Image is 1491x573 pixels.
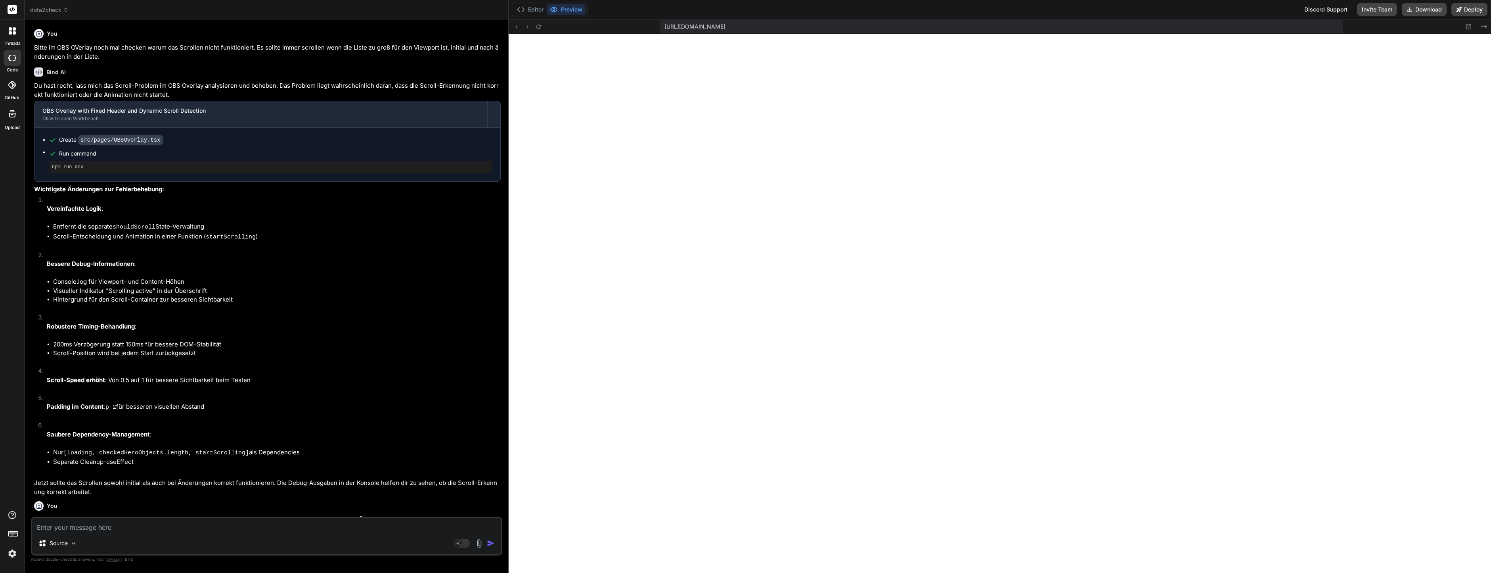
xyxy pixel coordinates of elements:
[475,539,484,548] img: attachment
[53,295,501,304] li: Hintergrund für den Scroll-Container zur besseren Sichtbarkeit
[4,40,21,47] label: threads
[47,204,501,213] p: :
[664,23,725,31] span: [URL][DOMAIN_NAME]
[105,404,116,411] code: p-2
[31,556,502,563] p: Always double-check its answers. Your in Bind
[53,286,501,296] li: Visueller Indikator "Scrolling active" in der Überschrift
[47,403,104,410] strong: Padding im Content
[106,557,121,561] span: privacy
[206,234,256,240] code: startScrolling
[34,81,501,99] p: Du hast recht, lass mich das Scroll-Problem im OBS Overlay analysieren und beheben. Das Problem l...
[6,547,19,560] img: settings
[47,260,134,267] strong: Bessere Debug-Informationen
[34,185,164,193] strong: Wichtigste Änderungen zur Fehlerbehebung:
[514,4,547,15] button: Editor
[1300,3,1352,16] div: Discord Support
[53,340,501,349] li: 200ms Verzögerung statt 150ms für bessere DOM-Stabilität
[47,30,57,38] h6: You
[50,539,68,547] p: Source
[63,450,249,456] code: [loading, checkedHeroObjects.length, startScrolling]
[47,402,501,412] p: : für besseren visuellen Abstand
[47,376,105,384] strong: Scroll-Speed erhöht
[1357,3,1397,16] button: Invite Team
[59,150,492,158] span: Run command
[53,349,501,358] li: Scroll-Position wird bei jedem Start zurückgesetzt
[509,34,1491,573] iframe: Preview
[52,164,489,170] pre: npm run dev
[1402,3,1447,16] button: Download
[70,540,77,547] img: Pick Models
[487,539,495,547] img: icon
[34,479,501,496] p: Jetzt sollte das Scrollen sowohl initial als auch bei Änderungen korrekt funktionieren. Die Debug...
[53,458,501,467] li: Separate Cleanup-useEffect
[47,322,501,331] p: :
[34,515,501,533] p: w-full will-change-transform braucht eine fixe höhe sonst klappt das scrollen nicht, das sollte 1...
[53,448,501,458] li: Nur als Dependencies
[30,6,69,14] span: dota2check
[7,67,18,73] label: code
[47,502,57,510] h6: You
[42,115,479,122] div: Click to open Workbench
[53,222,501,232] li: Entfernt die separate State-Verwaltung
[53,232,501,242] li: Scroll-Entscheidung und Animation in einer Funktion ( )
[47,430,501,439] p: :
[78,135,163,145] code: src/pages/OBSOverlay.tsx
[34,43,501,61] p: Bitte im OBS OVerlay noch mal checken warum das Scrollen nicht funktioniert. Es sollte immer scro...
[547,4,586,15] button: Preview
[53,277,501,286] li: Console.log für Viewport- und Content-Höhen
[42,107,479,115] div: OBS Overlay with Fixed Header and Dynamic Scroll Detection
[59,136,163,144] div: Create
[34,101,487,127] button: OBS Overlay with Fixed Header and Dynamic Scroll DetectionClick to open Workbench
[5,94,19,101] label: GitHub
[47,260,501,269] p: :
[113,224,155,231] code: shouldScroll
[5,124,20,131] label: Upload
[47,205,101,212] strong: Vereinfachte Logik
[47,323,135,330] strong: Robustere Timing-Behandlung
[1451,3,1487,16] button: Deploy
[47,376,501,385] p: : Von 0.5 auf 1 für bessere Sichtbarkeit beim Testen
[47,431,150,438] strong: Saubere Dependency-Management
[46,68,66,76] h6: Bind AI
